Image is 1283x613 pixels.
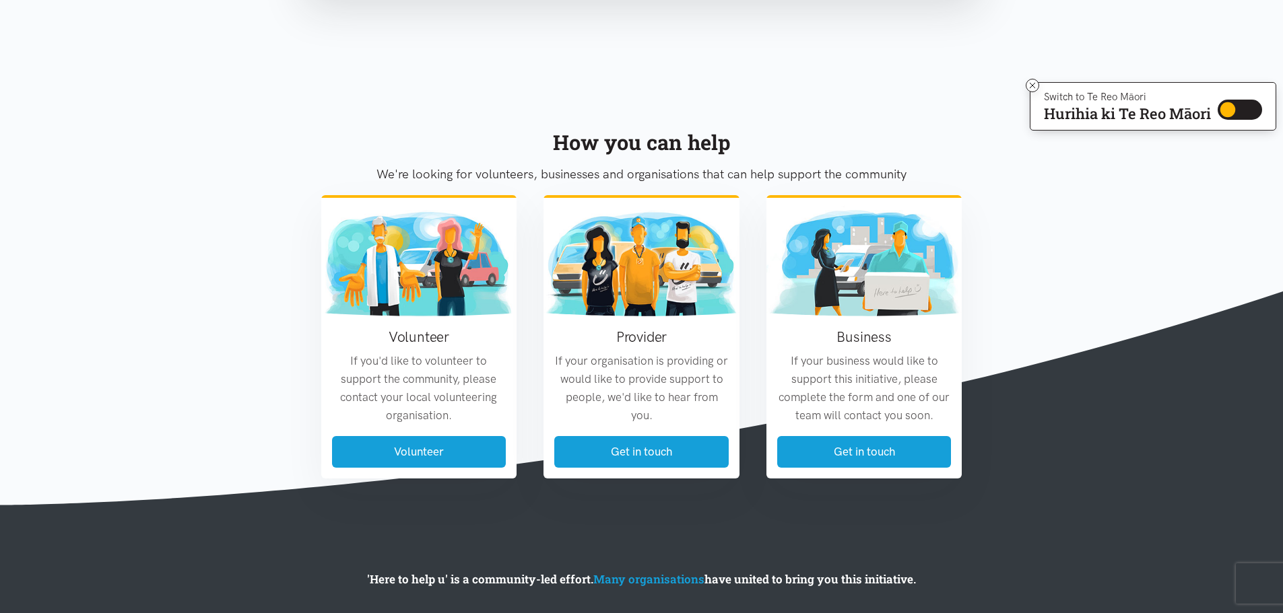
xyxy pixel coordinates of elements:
p: If your organisation is providing or would like to provide support to people, we'd like to hear f... [554,352,729,425]
div: How you can help [321,126,962,159]
a: Get in touch [777,436,952,468]
a: Many organisations [593,571,704,587]
p: 'Here to help u' is a community-led effort. have united to bring you this initiative. [228,570,1056,588]
h3: Provider [554,327,729,347]
a: Volunteer [332,436,506,468]
p: If your business would like to support this initiative, please complete the form and one of our t... [777,352,952,425]
h3: Volunteer [332,327,506,347]
p: Switch to Te Reo Māori [1044,93,1211,101]
p: Hurihia ki Te Reo Māori [1044,108,1211,120]
p: If you'd like to volunteer to support the community, please contact your local volunteering organ... [332,352,506,425]
a: Get in touch [554,436,729,468]
p: We're looking for volunteers, businesses and organisations that can help support the community [321,164,962,184]
h3: Business [777,327,952,347]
